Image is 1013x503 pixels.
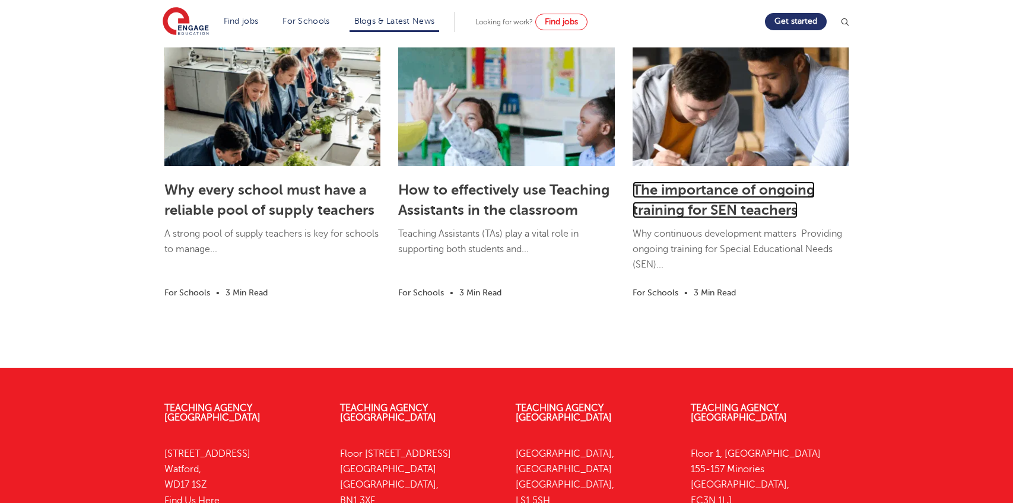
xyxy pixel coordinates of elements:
[516,403,612,423] a: Teaching Agency [GEOGRAPHIC_DATA]
[164,286,210,300] li: For Schools
[164,182,374,218] a: Why every school must have a reliable pool of supply teachers
[210,286,226,300] li: •
[765,13,827,30] a: Get started
[678,286,694,300] li: •
[694,286,736,300] li: 3 Min Read
[398,226,614,269] p: Teaching Assistants (TAs) play a vital role in supporting both students and...
[354,17,435,26] a: Blogs & Latest News
[398,286,444,300] li: For Schools
[633,286,678,300] li: For Schools
[691,403,787,423] a: Teaching Agency [GEOGRAPHIC_DATA]
[444,286,459,300] li: •
[164,226,380,269] p: A strong pool of supply teachers is key for schools to manage...
[164,403,261,423] a: Teaching Agency [GEOGRAPHIC_DATA]
[163,7,209,37] img: Engage Education
[340,403,436,423] a: Teaching Agency [GEOGRAPHIC_DATA]
[545,17,578,26] span: Find jobs
[282,17,329,26] a: For Schools
[226,286,268,300] li: 3 Min Read
[224,17,259,26] a: Find jobs
[398,182,609,218] a: How to effectively use Teaching Assistants in the classroom
[475,18,533,26] span: Looking for work?
[633,182,815,218] a: The importance of ongoing training for SEN teachers
[535,14,588,30] a: Find jobs
[633,226,849,285] p: Why continuous development matters Providing ongoing training for Special Educational Needs (SEN)...
[459,286,501,300] li: 3 Min Read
